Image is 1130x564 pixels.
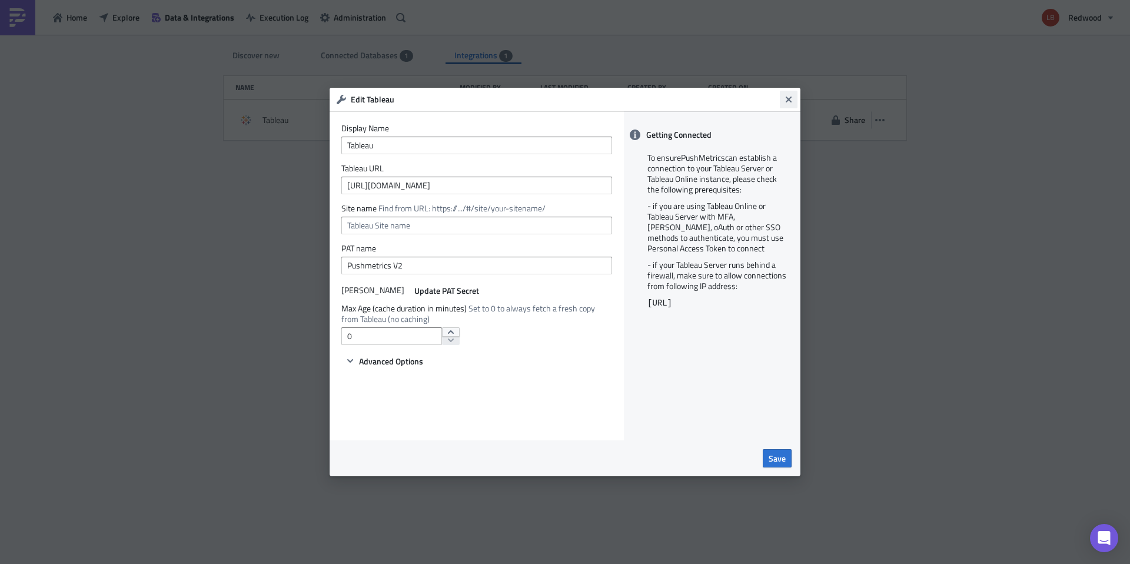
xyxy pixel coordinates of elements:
span: Advanced Options [359,355,423,367]
input: Tableau Site name [341,217,612,234]
p: To ensure PushMetrics can establish a connection to your Tableau Server or Tableau Online instanc... [647,152,789,195]
button: Update PAT Secret [410,283,483,297]
label: PAT name [341,243,612,254]
label: Site name [341,203,612,214]
input: Give it a name [341,137,612,154]
input: Enter a number... [341,327,442,345]
div: Open Intercom Messenger [1090,524,1118,552]
span: Save [769,452,786,465]
code: [URL] [647,298,672,308]
button: increment [442,327,460,337]
iframe: How To Connect Tableau with PushMetrics [644,320,792,426]
div: Getting Connected [624,123,800,147]
input: https://tableau.domain.com [341,177,612,194]
span: Find from URL: https://.../#/site/your-sitename/ [378,202,546,214]
button: Advanced Options [341,354,427,368]
span: Update PAT Secret [414,284,479,297]
label: Display Name [341,123,612,134]
label: Max Age (cache duration in minutes) [341,303,612,324]
button: Save [763,449,792,467]
p: - if you are using Tableau Online or Tableau Server with MFA, [PERSON_NAME], oAuth or other SSO m... [647,201,789,254]
input: Personal Access Token Name [341,257,612,274]
h6: Edit Tableau [351,94,780,105]
span: Set to 0 to always fetch a fresh copy from Tableau (no caching) [341,302,595,325]
button: decrement [442,336,460,346]
label: [PERSON_NAME] [341,285,404,296]
button: Close [780,91,797,108]
label: Tableau URL [341,163,612,174]
p: - if your Tableau Server runs behind a firewall, make sure to allow connections from following IP... [647,260,789,291]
